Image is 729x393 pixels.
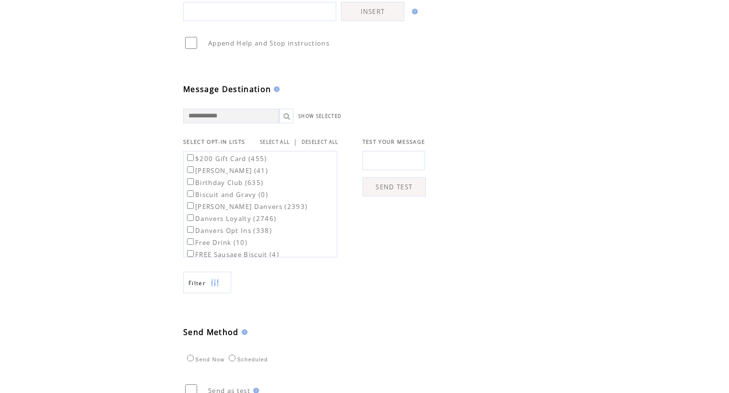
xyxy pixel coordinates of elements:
[185,190,268,199] label: Biscuit and Gravy (0)
[185,154,267,163] label: $200 Gift Card (455)
[409,9,418,14] img: help.gif
[341,2,404,21] a: INSERT
[185,178,263,187] label: Birthday Club (635)
[187,154,194,161] input: $200 Gift Card (455)
[294,138,297,146] span: |
[185,357,224,362] label: Send Now
[229,355,235,361] input: Scheduled
[185,226,272,235] label: Danvers Opt Ins (338)
[183,272,231,293] a: Filter
[260,139,290,145] a: SELECT ALL
[185,166,268,175] label: [PERSON_NAME] (41)
[302,139,339,145] a: DESELECT ALL
[211,272,219,294] img: filters.png
[271,86,280,92] img: help.gif
[183,139,245,145] span: SELECT OPT-IN LISTS
[187,178,194,185] input: Birthday Club (635)
[185,214,276,223] label: Danvers Loyalty (2746)
[183,327,239,337] span: Send Method
[187,226,194,233] input: Danvers Opt Ins (338)
[187,250,194,257] input: FREE Sausage Biscuit (4)
[226,357,268,362] label: Scheduled
[185,202,307,211] label: [PERSON_NAME] Danvers (2393)
[208,39,329,47] span: Append Help and Stop instructions
[187,202,194,209] input: [PERSON_NAME] Danvers (2393)
[187,190,194,197] input: Biscuit and Gravy (0)
[188,279,206,287] span: Show filters
[363,177,426,196] a: SEND TEST
[187,214,194,221] input: Danvers Loyalty (2746)
[187,355,194,361] input: Send Now
[185,238,247,247] label: Free Drink (10)
[298,113,341,119] a: SHOW SELECTED
[187,166,194,173] input: [PERSON_NAME] (41)
[187,238,194,245] input: Free Drink (10)
[363,139,425,145] span: TEST YOUR MESSAGE
[239,329,247,335] img: help.gif
[185,250,279,259] label: FREE Sausage Biscuit (4)
[183,84,271,94] span: Message Destination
